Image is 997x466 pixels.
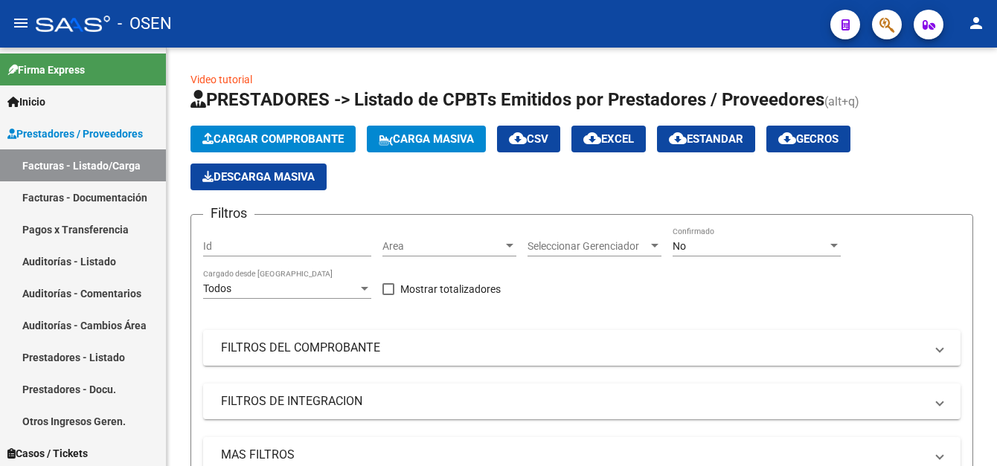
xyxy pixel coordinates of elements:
mat-expansion-panel-header: FILTROS DE INTEGRACION [203,384,961,419]
span: Firma Express [7,62,85,78]
app-download-masive: Descarga masiva de comprobantes (adjuntos) [190,164,327,190]
span: (alt+q) [824,94,859,109]
span: - OSEN [118,7,172,40]
span: Inicio [7,94,45,110]
iframe: Intercom live chat [946,415,982,451]
button: Estandar [657,126,755,152]
mat-icon: cloud_download [778,129,796,147]
span: Area [382,240,503,253]
span: Todos [203,282,231,294]
span: Prestadores / Proveedores [7,126,143,142]
span: Carga Masiva [379,132,474,146]
button: Gecros [766,126,850,152]
span: CSV [509,132,548,146]
span: Gecros [778,132,839,146]
button: CSV [497,126,560,152]
mat-icon: menu [12,14,30,32]
mat-icon: cloud_download [509,129,527,147]
mat-icon: cloud_download [669,129,687,147]
button: Cargar Comprobante [190,126,356,152]
mat-expansion-panel-header: FILTROS DEL COMPROBANTE [203,330,961,366]
h3: Filtros [203,203,254,224]
span: Mostrar totalizadores [400,280,501,298]
a: Video tutorial [190,74,252,85]
button: EXCEL [571,126,646,152]
mat-icon: person [967,14,985,32]
button: Carga Masiva [367,126,486,152]
span: EXCEL [583,132,634,146]
mat-panel-title: MAS FILTROS [221,447,925,463]
span: Cargar Comprobante [202,132,344,146]
mat-icon: cloud_download [583,129,601,147]
span: Estandar [669,132,743,146]
span: Seleccionar Gerenciador [528,240,648,253]
mat-panel-title: FILTROS DE INTEGRACION [221,393,925,410]
span: Descarga Masiva [202,170,315,184]
mat-panel-title: FILTROS DEL COMPROBANTE [221,340,925,356]
button: Descarga Masiva [190,164,327,190]
span: No [673,240,686,252]
span: PRESTADORES -> Listado de CPBTs Emitidos por Prestadores / Proveedores [190,89,824,110]
span: Casos / Tickets [7,445,88,462]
